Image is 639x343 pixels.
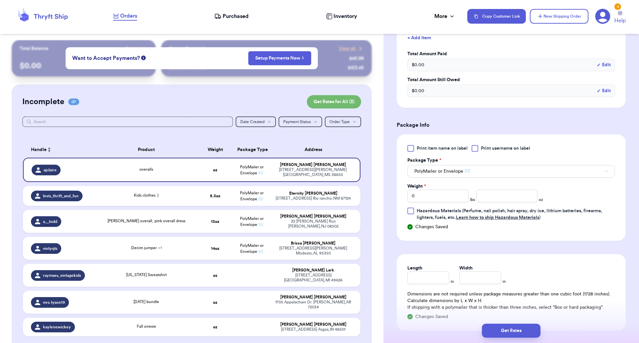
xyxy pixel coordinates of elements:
[240,217,264,227] span: PolyMailer or Envelope ✉️
[137,324,156,328] span: Fall onesie
[451,279,454,284] span: in
[133,300,159,304] span: [DATE] bundle
[131,246,162,250] span: Denim jumper
[530,9,588,24] button: New Shipping Order
[349,55,364,62] div: $ 45.99
[407,304,615,311] p: If shipping with a polymailer that is thicker than three inches, select "Box or hard packaging".
[240,244,264,254] span: PolyMailer or Envelope ✉️
[597,62,611,68] button: Edit
[47,146,52,154] button: Sort ascending
[113,12,137,21] a: Orders
[274,300,353,310] div: 1705 Appalachain Dr. [PERSON_NAME] , AR 72034
[415,224,448,230] span: Changes Saved
[405,31,618,45] button: + Add Item
[107,219,185,223] span: [PERSON_NAME] overall, pink overall dress
[325,116,361,127] button: Order Type
[614,11,626,25] a: Help
[274,327,353,332] div: [STREET_ADDRESS] Argos , IN 46501
[329,120,350,124] span: Order Type
[43,219,57,224] span: a__todd
[255,55,304,62] a: Setup Payments Now
[43,193,79,199] span: levis_thrift_and_fun
[503,279,506,284] span: in
[274,214,353,219] div: [PERSON_NAME] [PERSON_NAME]
[197,142,233,158] th: Weight
[43,246,57,251] span: vintyqts
[434,12,455,20] div: More
[415,313,448,320] span: Changes Saved
[240,191,264,201] span: PolyMailer or Envelope ✉️
[134,193,159,197] span: Kids clothes :)
[270,142,361,158] th: Address
[417,209,602,220] span: (Perfume, nail polish, hair spray, dry ice, lithium batteries, firearms, lighters, fuels, etc. )
[414,168,470,175] span: PolyMailer or Envelope ✉️
[539,197,543,202] span: oz
[211,247,219,251] strong: 14 oz
[407,157,441,164] label: Package Type
[459,265,473,271] label: Width
[470,197,475,202] span: lbs
[467,9,526,24] button: Copy Customer Link
[20,61,148,71] p: $ 0.00
[43,324,71,330] span: kaylenewickey
[407,165,615,178] button: PolyMailer or Envelope ✉️
[274,167,352,177] div: [STREET_ADDRESS][PERSON_NAME] [GEOGRAPHIC_DATA] , MS 38655
[274,196,353,201] div: [STREET_ADDRESS] Rio rancho , NM 87124
[333,12,357,20] span: Inventory
[339,45,356,52] span: View all
[274,162,352,167] div: [PERSON_NAME] [PERSON_NAME]
[213,300,217,304] strong: oz
[68,98,79,105] span: 07
[274,241,353,246] div: Brissa [PERSON_NAME]
[211,220,219,224] strong: 13 oz
[44,167,57,173] span: ajclaire
[412,62,424,68] span: $ 0.00
[274,219,353,229] div: 32 [PERSON_NAME] Run [PERSON_NAME] , NJ 08502
[407,77,615,83] label: Total Amount Still Owed
[158,246,162,250] span: + 1
[274,191,353,196] div: Eternity [PERSON_NAME]
[339,45,364,52] a: View all
[614,17,626,25] span: Help
[43,300,65,305] span: mrs.tyson19
[283,120,311,124] span: Payment Status
[407,183,426,190] label: Weight
[279,116,322,127] button: Payment Status
[240,120,265,124] span: Date Created
[407,265,422,271] label: Length
[213,273,217,277] strong: oz
[407,291,615,311] div: Dimensions are not required unless package measures greater than one cubic foot (1728 inches). Ca...
[210,194,220,198] strong: 5.3 oz
[412,87,424,94] span: $ 0.00
[120,12,137,20] span: Orders
[597,87,611,94] button: Edit
[223,12,249,20] span: Purchased
[20,45,48,52] p: Total Balance
[213,168,217,172] strong: oz
[456,215,539,220] a: Learn how to ship Hazardous Materials
[248,51,311,65] button: Setup Payments Now
[274,268,353,273] div: [PERSON_NAME] Lark
[595,9,610,24] a: 3
[22,96,64,107] h2: Incomplete
[274,246,353,256] div: [STREET_ADDRESS][PERSON_NAME] Modesto , AL 95350
[240,165,264,175] span: PolyMailer or Envelope ✉️
[274,295,353,300] div: [PERSON_NAME] [PERSON_NAME]
[139,167,153,171] span: overalls
[481,145,530,152] span: Print username on label
[236,116,276,127] button: Date Created
[614,3,621,10] div: 3
[417,145,468,152] span: Print item name on label
[22,116,233,127] input: Search
[233,142,270,158] th: Package Type
[125,45,140,52] span: Payout
[397,121,626,129] h3: Package Info
[326,12,357,20] a: Inventory
[72,54,140,62] span: Want to Accept Payments?
[213,325,217,329] strong: oz
[169,45,206,52] p: Recent Payments
[348,65,364,71] div: $ 123.45
[482,324,540,338] button: Get Rates
[417,209,461,213] span: Hazardous Materials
